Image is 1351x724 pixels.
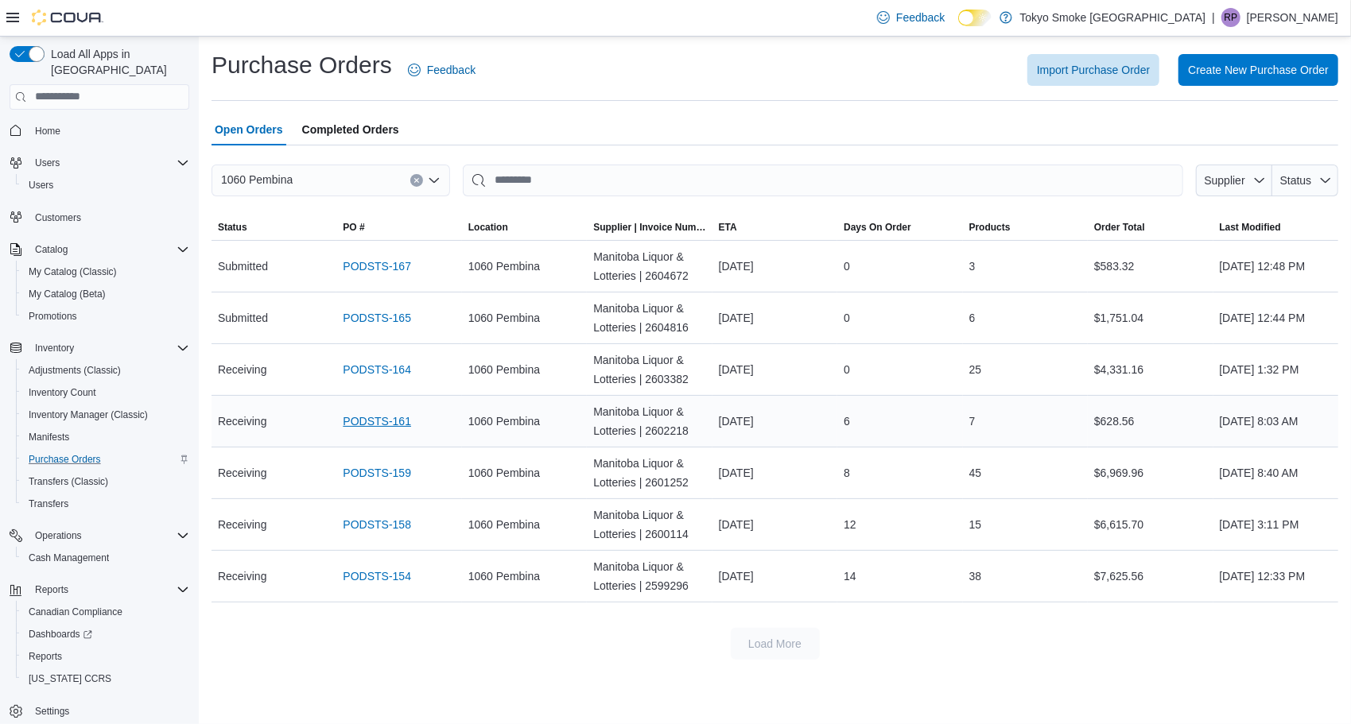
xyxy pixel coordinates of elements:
div: [DATE] 3:11 PM [1213,509,1339,540]
span: Inventory [29,339,189,358]
button: Catalog [3,238,196,261]
span: 0 [844,257,850,276]
span: 1060 Pembina [468,567,540,586]
span: 6 [844,412,850,431]
span: Customers [29,207,189,227]
span: Cash Management [29,552,109,564]
button: Status [212,215,336,240]
a: Transfers (Classic) [22,472,115,491]
span: Manifests [29,431,69,443]
span: Reports [22,647,189,666]
span: Last Modified [1220,221,1281,234]
span: Adjustments (Classic) [22,361,189,380]
a: Cash Management [22,548,115,567]
span: 15 [969,515,982,534]
span: PO # [343,221,364,234]
span: Customers [35,211,81,224]
span: 14 [844,567,856,586]
button: Manifests [16,426,196,448]
span: Operations [35,529,82,542]
button: Catalog [29,240,74,259]
div: Manitoba Liquor & Lotteries | 2604816 [587,292,712,343]
span: Receiving [218,515,266,534]
span: ETA [719,221,737,234]
button: Cash Management [16,547,196,569]
span: Receiving [218,412,266,431]
span: Transfers (Classic) [22,472,189,491]
button: Adjustments (Classic) [16,359,196,381]
span: Washington CCRS [22,669,189,688]
a: My Catalog (Beta) [22,285,112,304]
button: Create New Purchase Order [1178,54,1338,86]
a: Canadian Compliance [22,602,129,621]
button: Reports [16,645,196,668]
span: Days On Order [844,221,911,234]
span: Purchase Orders [29,453,101,466]
a: [US_STATE] CCRS [22,669,118,688]
span: Settings [29,701,189,721]
button: Inventory [29,339,80,358]
span: Home [29,121,189,141]
input: Dark Mode [958,10,992,26]
span: Users [29,153,189,172]
div: Manitoba Liquor & Lotteries | 2601252 [587,447,712,498]
a: PODSTS-159 [343,463,411,482]
button: Operations [3,525,196,547]
div: [DATE] [712,354,837,385]
a: PODSTS-161 [343,412,411,431]
span: 1060 Pembina [468,412,540,431]
span: Users [35,157,60,169]
button: My Catalog (Beta) [16,283,196,305]
button: My Catalog (Classic) [16,261,196,283]
button: Load More [731,628,820,660]
span: My Catalog (Beta) [29,288,106,300]
a: Manifests [22,428,76,447]
button: Transfers (Classic) [16,470,196,493]
button: Supplier | Invoice Number [587,215,712,240]
span: Receiving [218,567,266,586]
span: Inventory Count [22,383,189,402]
input: This is a search bar. After typing your query, hit enter to filter the results lower in the page. [463,165,1183,196]
a: PODSTS-154 [343,567,411,586]
div: Manitoba Liquor & Lotteries | 2603382 [587,344,712,395]
button: PO # [336,215,461,240]
a: Inventory Manager (Classic) [22,405,154,424]
button: Promotions [16,305,196,327]
span: Submitted [218,257,268,276]
button: Open list of options [428,174,441,187]
span: Supplier [1205,174,1245,187]
button: Home [3,119,196,142]
span: 1060 Pembina [468,515,540,534]
span: Promotions [22,307,189,326]
a: Users [22,176,60,195]
span: Receiving [218,463,266,482]
span: RP [1225,8,1238,27]
button: Inventory [3,337,196,359]
div: $4,331.16 [1088,354,1213,385]
span: Reports [29,650,62,663]
a: Promotions [22,307,83,326]
span: Dark Mode [958,26,959,27]
span: 45 [969,463,982,482]
button: Users [3,152,196,174]
button: ETA [712,215,837,240]
button: Reports [3,579,196,601]
div: [DATE] [712,457,837,489]
span: Manifests [22,428,189,447]
span: Products [969,221,1011,234]
span: Supplier | Invoice Number [593,221,705,234]
div: Manitoba Liquor & Lotteries | 2599296 [587,551,712,602]
div: [DATE] 12:33 PM [1213,560,1339,592]
button: Reports [29,580,75,599]
button: Canadian Compliance [16,601,196,623]
button: Import Purchase Order [1027,54,1159,86]
a: Feedback [871,2,951,33]
button: Supplier [1196,165,1272,196]
span: Promotions [29,310,77,323]
a: Adjustments (Classic) [22,361,127,380]
span: Status [1280,174,1312,187]
span: 0 [844,360,850,379]
button: Users [29,153,66,172]
span: 1060 Pembina [468,308,540,327]
span: 38 [969,567,982,586]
